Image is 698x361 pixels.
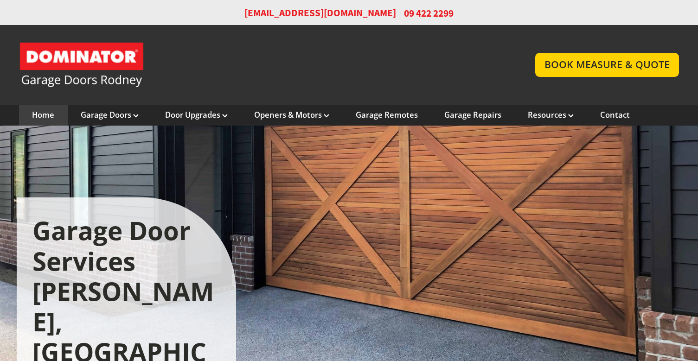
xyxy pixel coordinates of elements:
[356,110,418,120] a: Garage Remotes
[444,110,501,120] a: Garage Repairs
[81,110,139,120] a: Garage Doors
[528,110,574,120] a: Resources
[32,110,54,120] a: Home
[19,42,517,88] a: Garage Door and Secure Access Solutions homepage
[535,53,679,76] a: BOOK MEASURE & QUOTE
[254,110,329,120] a: Openers & Motors
[244,6,396,20] a: [EMAIL_ADDRESS][DOMAIN_NAME]
[404,6,454,20] span: 09 422 2299
[600,110,630,120] a: Contact
[165,110,228,120] a: Door Upgrades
